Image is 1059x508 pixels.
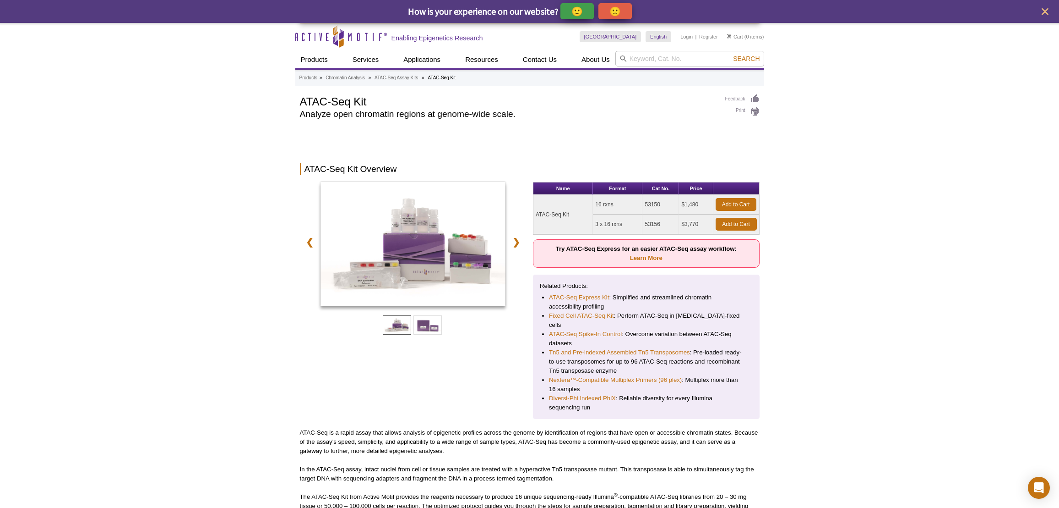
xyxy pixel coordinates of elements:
a: Nextera™-Compatible Multiplex Primers (96 plex) [549,375,682,385]
td: 3 x 16 rxns [593,215,642,234]
a: [GEOGRAPHIC_DATA] [580,31,641,42]
a: ATAC-Seq Kit [320,182,506,309]
div: Open Intercom Messenger [1028,477,1050,499]
a: ATAC-Seq Assay Kits [375,74,418,82]
li: : Pre-loaded ready-to-use transposomes for up to 96 ATAC-Seq reactions and recombinant Tn5 transp... [549,348,744,375]
h2: Analyze open chromatin regions at genome-wide scale. [300,110,716,118]
a: English [646,31,671,42]
h2: ATAC-Seq Kit Overview [300,163,760,175]
sup: ® [614,492,618,497]
a: Add to Cart [716,198,756,211]
li: | [695,31,697,42]
a: Services [347,51,385,68]
span: Search [733,55,760,62]
td: 16 rxns [593,195,642,215]
a: Products [299,74,317,82]
a: Login [680,33,693,40]
th: Cat No. [642,182,679,195]
a: Feedback [725,94,760,104]
a: ATAC-Seq Express Kit [549,293,609,302]
li: : Simplified and streamlined chromatin accessibility profiling [549,293,744,311]
li: (0 items) [727,31,764,42]
li: » [320,75,322,80]
a: Resources [460,51,504,68]
p: 🙁 [609,6,621,17]
li: : Multiplex more than 16 samples [549,375,744,394]
a: Add to Cart [716,218,757,231]
p: 🙂 [571,6,583,17]
h2: Enabling Epigenetics Research [391,34,483,42]
th: Format [593,182,642,195]
td: 53150 [642,195,679,215]
img: Your Cart [727,34,731,39]
td: $1,480 [679,195,713,215]
li: : Perform ATAC-Seq in [MEDICAL_DATA]-fixed cells [549,311,744,330]
td: $3,770 [679,215,713,234]
td: 53156 [642,215,679,234]
li: » [422,75,424,80]
a: Tn5 and Pre-indexed Assembled Tn5 Transposomes [549,348,690,357]
button: close [1039,6,1051,17]
a: Products [295,51,333,68]
li: ATAC-Seq Kit [428,75,456,80]
li: » [369,75,371,80]
p: In the ATAC-Seq assay, intact nuclei from cell or tissue samples are treated with a hyperactive T... [300,465,760,483]
li: : Overcome variation between ATAC-Seq datasets [549,330,744,348]
p: ATAC-Seq is a rapid assay that allows analysis of epigenetic profiles across the genome by identi... [300,428,760,456]
a: Learn More [630,254,663,261]
button: Search [730,55,762,63]
a: Chromatin Analysis [326,74,365,82]
a: ❯ [506,232,526,253]
strong: Try ATAC-Seq Express for an easier ATAC-Seq assay workflow: [556,245,737,261]
th: Name [533,182,593,195]
input: Keyword, Cat. No. [615,51,764,66]
a: ❮ [300,232,320,253]
a: Print [725,106,760,116]
h1: ATAC-Seq Kit [300,94,716,108]
a: Applications [398,51,446,68]
a: ATAC-Seq Spike-In Control [549,330,622,339]
p: Related Products: [540,282,753,291]
a: Diversi-Phi Indexed PhiX [549,394,616,403]
td: ATAC-Seq Kit [533,195,593,234]
a: About Us [576,51,615,68]
th: Price [679,182,713,195]
a: Fixed Cell ATAC-Seq Kit [549,311,614,320]
img: ATAC-Seq Kit [320,182,506,306]
a: Contact Us [517,51,562,68]
a: Cart [727,33,743,40]
span: How is your experience on our website? [408,6,559,17]
li: : Reliable diversity for every Illumina sequencing run [549,394,744,412]
a: Register [699,33,718,40]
